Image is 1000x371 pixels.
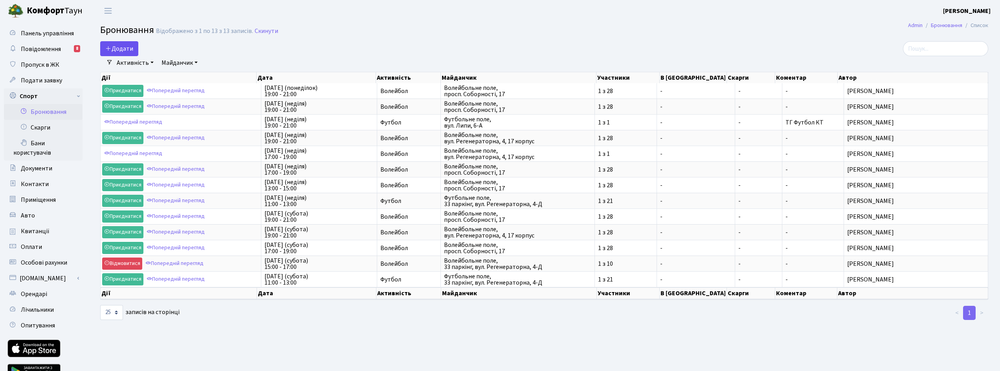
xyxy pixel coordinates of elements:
[264,226,374,239] span: [DATE] (субота) 19:00 - 21:00
[598,88,653,94] span: 1 з 28
[98,4,118,17] button: Переключити навігацію
[257,287,376,299] th: Дата
[738,229,779,236] span: -
[380,198,437,204] span: Футбол
[74,45,80,52] div: 8
[962,21,988,30] li: Список
[21,290,47,298] span: Орендарі
[21,76,62,85] span: Подати заявку
[100,23,154,37] span: Бронювання
[27,4,64,17] b: Комфорт
[785,275,788,284] span: -
[660,261,732,267] span: -
[264,148,374,160] span: [DATE] (неділя) 17:00 - 19:00
[264,101,374,113] span: [DATE] (неділя) 19:00 - 21:00
[4,270,83,286] a: [DOMAIN_NAME]
[738,151,779,157] span: -
[380,276,437,283] span: Футбол
[847,261,985,267] span: [PERSON_NAME]
[444,132,591,144] span: Волейбольне поле, вул. Регенераторна, 4, 17 корпус
[4,41,83,57] a: Повідомлення8
[598,104,653,110] span: 1 з 28
[598,198,653,204] span: 1 з 21
[102,273,143,285] a: Приєднатися
[847,104,985,110] span: [PERSON_NAME]
[158,56,201,69] a: Майданчик
[21,29,74,38] span: Панель управління
[785,102,788,111] span: -
[114,56,157,69] a: Активність
[727,287,775,299] th: Скарги
[598,261,653,267] span: 1 з 10
[145,210,207,223] a: Попередній перегляд
[847,119,985,126] span: [PERSON_NAME]
[102,195,143,207] a: Приєднатися
[4,208,83,223] a: Авто
[598,245,653,251] span: 1 з 28
[264,195,374,207] span: [DATE] (неділя) 11:00 - 13:00
[847,151,985,157] span: [PERSON_NAME]
[660,104,732,110] span: -
[380,182,437,188] span: Волейбол
[102,163,143,175] a: Приєднатися
[444,242,591,254] span: Волейбольне поле, просп. Соборності, 17
[4,176,83,192] a: Контакти
[441,72,596,83] th: Майданчик
[380,261,437,267] span: Волейбол
[21,211,35,220] span: Авто
[100,41,138,56] button: Додати
[8,3,24,19] img: logo.png
[598,135,653,141] span: 1 з 28
[102,242,143,254] a: Приєднатися
[660,135,732,141] span: -
[785,212,788,221] span: -
[21,196,56,204] span: Приміщення
[21,321,55,330] span: Опитування
[847,198,985,204] span: [PERSON_NAME]
[380,135,437,141] span: Волейбол
[380,229,437,236] span: Волейбол
[847,88,985,94] span: [PERSON_NAME]
[785,197,788,205] span: -
[145,226,207,238] a: Попередній перегляд
[264,132,374,144] span: [DATE] (неділя) 19:00 - 21:00
[775,287,838,299] th: Коментар
[102,148,164,160] a: Попередній перегляд
[264,116,374,129] span: [DATE] (неділя) 19:00 - 21:00
[738,135,779,141] span: -
[785,150,788,158] span: -
[264,163,374,176] span: [DATE] (неділя) 17:00 - 19:00
[264,179,374,192] span: [DATE] (неділя) 13:00 - 15:00
[660,182,732,188] span: -
[785,181,788,190] span: -
[738,198,779,204] span: -
[145,101,207,113] a: Попередній перегляд
[376,72,441,83] th: Активність
[785,165,788,174] span: -
[660,245,732,251] span: -
[785,244,788,252] span: -
[4,192,83,208] a: Приміщення
[380,245,437,251] span: Волейбол
[837,287,988,299] th: Автор
[903,41,988,56] input: Пошук...
[4,120,83,135] a: Скарги
[847,166,985,173] span: [PERSON_NAME]
[738,245,779,251] span: -
[931,21,962,29] a: Бронювання
[4,286,83,302] a: Орендарі
[376,287,441,299] th: Активність
[264,273,374,286] span: [DATE] (субота) 11:00 - 13:00
[738,104,779,110] span: -
[660,229,732,236] span: -
[727,72,775,83] th: Скарги
[4,26,83,41] a: Панель управління
[4,255,83,270] a: Особові рахунки
[156,27,253,35] div: Відображено з 1 по 13 з 13 записів.
[660,198,732,204] span: -
[264,258,374,270] span: [DATE] (субота) 15:00 - 17:00
[102,116,164,128] a: Попередній перегляд
[145,195,207,207] a: Попередній перегляд
[738,261,779,267] span: -
[943,6,991,16] a: [PERSON_NAME]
